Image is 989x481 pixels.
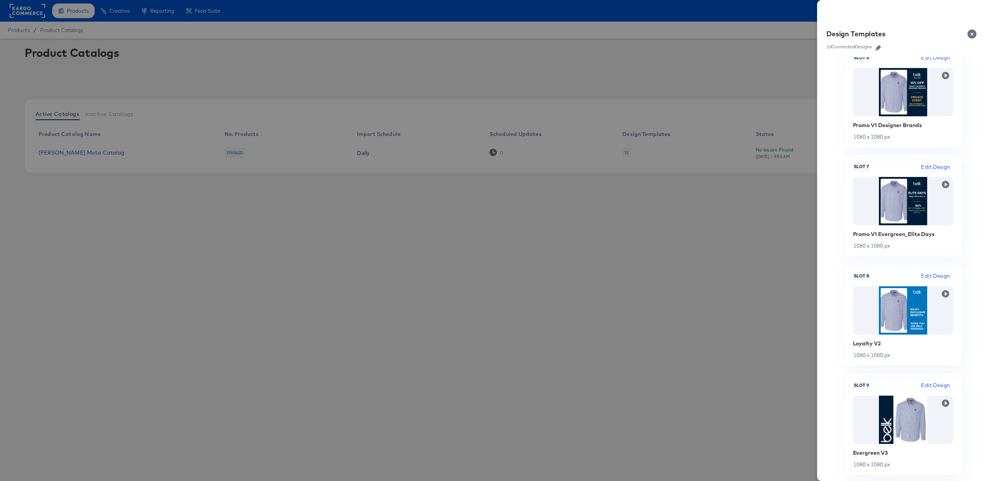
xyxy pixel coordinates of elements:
div: 1080 x 1080 px [853,134,953,139]
div: Loyalty V2 [853,340,953,347]
button: Edit Design [918,163,953,172]
div: 1080 x 1080 px [853,462,953,467]
span: Slot 6 [853,55,870,61]
span: Edit Design [921,381,950,390]
div: Design Templates [826,29,885,39]
span: Edit Design [921,53,950,62]
div: 13 Connected Designs [826,44,872,49]
span: Slot 8 [853,273,870,279]
div: Evergreen V3 [853,450,953,456]
button: Edit Design [918,53,953,62]
div: Promo V1 Evergreen_Elite Days [853,231,953,237]
div: 1080 x 1080 px [853,243,953,248]
span: Edit Design [921,272,950,280]
div: 1080 x 1080 px [853,352,953,358]
button: Edit Design [918,272,953,280]
div: Promo V1 Designer Brands [853,122,953,128]
span: Slot 7 [853,164,870,170]
span: Edit Design [921,163,950,172]
button: Edit Design [918,381,953,390]
span: Slot 9 [853,382,870,389]
button: Close [963,23,984,45]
